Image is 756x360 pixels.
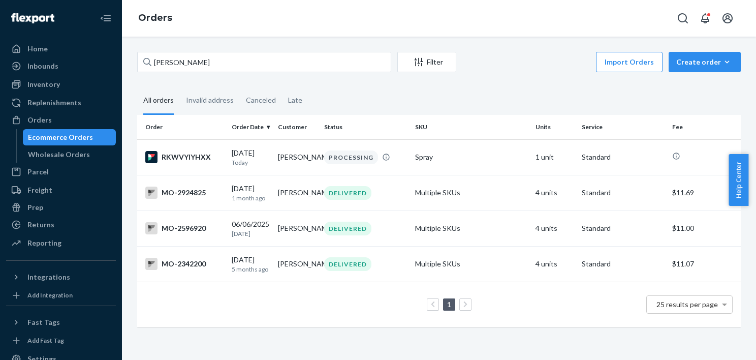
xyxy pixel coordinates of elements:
[232,229,270,238] p: [DATE]
[695,8,715,28] button: Open notifications
[320,115,411,139] th: Status
[27,220,54,230] div: Returns
[6,182,116,198] a: Freight
[531,246,578,282] td: 4 units
[717,8,738,28] button: Open account menu
[531,175,578,211] td: 4 units
[669,52,741,72] button: Create order
[232,158,270,167] p: Today
[324,186,371,200] div: DELIVERED
[673,8,693,28] button: Open Search Box
[6,269,116,285] button: Integrations
[96,8,116,28] button: Close Navigation
[143,87,174,115] div: All orders
[20,7,57,16] span: Support
[138,12,172,23] a: Orders
[6,289,116,302] a: Add Integration
[28,132,93,142] div: Ecommerce Orders
[668,211,741,246] td: $11.00
[27,167,49,177] div: Parcel
[729,154,748,206] button: Help Center
[27,291,73,299] div: Add Integration
[232,194,270,202] p: 1 month ago
[415,152,528,162] div: Spray
[411,211,532,246] td: Multiple SKUs
[668,175,741,211] td: $11.69
[274,139,320,175] td: [PERSON_NAME]
[676,57,733,67] div: Create order
[398,57,456,67] div: Filter
[411,246,532,282] td: Multiple SKUs
[145,222,224,234] div: MO-2596920
[578,115,668,139] th: Service
[27,61,58,71] div: Inbounds
[411,115,532,139] th: SKU
[397,52,456,72] button: Filter
[668,115,741,139] th: Fee
[27,44,48,54] div: Home
[531,211,578,246] td: 4 units
[582,223,664,233] p: Standard
[6,235,116,251] a: Reporting
[246,87,276,113] div: Canceled
[232,255,270,274] div: [DATE]
[6,199,116,216] a: Prep
[411,175,532,211] td: Multiple SKUs
[232,184,270,202] div: [DATE]
[145,258,224,270] div: MO-2342200
[23,146,116,163] a: Wholesale Orders
[274,211,320,246] td: [PERSON_NAME]
[668,246,741,282] td: $11.07
[27,317,60,327] div: Fast Tags
[582,188,664,198] p: Standard
[27,185,52,195] div: Freight
[232,219,270,238] div: 06/06/2025
[27,115,52,125] div: Orders
[28,149,90,160] div: Wholesale Orders
[23,129,116,145] a: Ecommerce Orders
[186,87,234,113] div: Invalid address
[6,314,116,331] button: Fast Tags
[531,139,578,175] td: 1 unit
[274,246,320,282] td: [PERSON_NAME]
[137,115,228,139] th: Order
[6,76,116,93] a: Inventory
[531,115,578,139] th: Units
[324,151,378,164] div: PROCESSING
[27,202,43,213] div: Prep
[445,300,453,309] a: Page 1 is your current page
[137,52,391,72] input: Search orders
[27,98,81,108] div: Replenishments
[11,13,54,23] img: Flexport logo
[288,87,302,113] div: Late
[6,58,116,74] a: Inbounds
[6,217,116,233] a: Returns
[145,187,224,199] div: MO-2924825
[232,265,270,274] p: 5 months ago
[6,164,116,180] a: Parcel
[324,257,371,271] div: DELIVERED
[582,152,664,162] p: Standard
[232,148,270,167] div: [DATE]
[596,52,663,72] button: Import Orders
[27,238,61,248] div: Reporting
[145,151,224,163] div: RKWVYIYHXX
[6,112,116,128] a: Orders
[278,123,316,131] div: Customer
[324,222,371,235] div: DELIVERED
[130,4,180,33] ol: breadcrumbs
[6,335,116,347] a: Add Fast Tag
[582,259,664,269] p: Standard
[27,336,64,345] div: Add Fast Tag
[656,300,718,309] span: 25 results per page
[27,272,70,282] div: Integrations
[27,79,60,89] div: Inventory
[274,175,320,211] td: [PERSON_NAME]
[6,41,116,57] a: Home
[228,115,274,139] th: Order Date
[6,95,116,111] a: Replenishments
